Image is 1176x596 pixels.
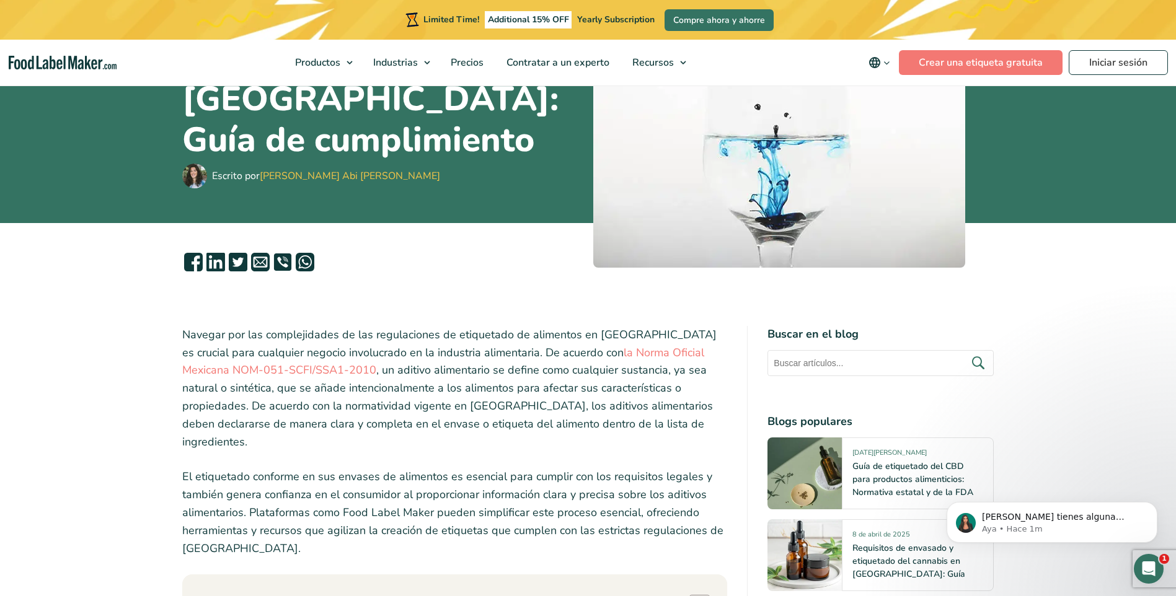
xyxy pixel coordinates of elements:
[852,542,965,580] a: Requisitos de envasado y etiquetado del cannabis en [GEOGRAPHIC_DATA]: Guía
[629,56,675,69] span: Recursos
[852,460,973,498] a: Guía de etiquetado del CBD para productos alimenticios: Normativa estatal y de la FDA
[212,169,440,183] div: Escrito por
[362,40,436,85] a: Industrias
[447,56,485,69] span: Precios
[423,14,479,25] span: Limited Time!
[767,326,994,343] h4: Buscar en el blog
[767,413,994,430] h4: Blogs populares
[621,40,692,85] a: Recursos
[665,9,774,31] a: Compre ahora y ahorre
[852,530,910,544] span: 8 de abril de 2025
[485,11,572,28] span: Additional 15% OFF
[1069,50,1168,75] a: Iniciar sesión
[440,40,492,85] a: Precios
[182,345,704,378] a: la Norma Oficial Mexicana NOM-051-SCFI/SSA1-2010
[577,14,655,25] span: Yearly Subscription
[260,169,440,183] a: [PERSON_NAME] Abi [PERSON_NAME]
[852,448,927,462] span: [DATE][PERSON_NAME]
[182,326,728,451] p: Navegar por las complejidades de las regulaciones de etiquetado de alimentos en [GEOGRAPHIC_DATA]...
[899,50,1063,75] a: Crear una etiqueta gratuita
[369,56,419,69] span: Industrias
[495,40,618,85] a: Contratar a un experto
[1159,554,1169,564] span: 1
[291,56,342,69] span: Productos
[1134,554,1164,584] iframe: Intercom live chat
[284,40,359,85] a: Productos
[182,164,207,188] img: Maria Abi Hanna - Etiquetadora de alimentos
[503,56,611,69] span: Contratar a un experto
[928,476,1176,563] iframe: Intercom notifications mensaje
[767,350,994,376] input: Buscar artículos...
[182,468,728,557] p: El etiquetado conforme en sus envases de alimentos es esencial para cumplir con los requisitos le...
